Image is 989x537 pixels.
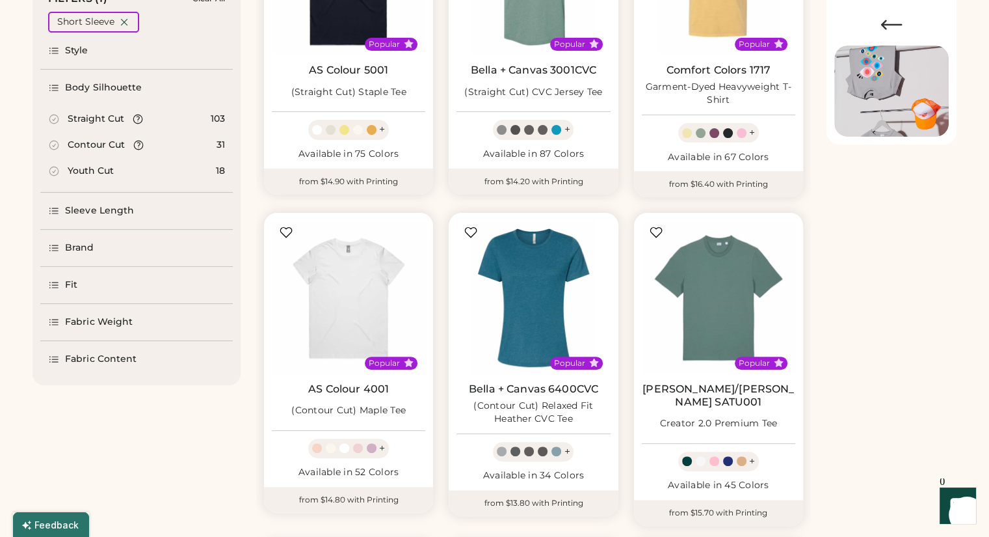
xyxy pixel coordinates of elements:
[642,151,795,164] div: Available in 67 Colors
[642,221,795,374] img: Stanley/Stella SATU001 Creator 2.0 Premium Tee
[749,126,755,140] div: +
[642,479,795,492] div: Available in 45 Colors
[456,400,610,426] div: (Contour Cut) Relaxed Fit Heather CVC Tee
[564,122,570,137] div: +
[369,358,400,368] div: Popular
[666,64,771,77] a: Comfort Colors 1717
[642,81,795,107] div: Garment-Dyed Heavyweight T-Shirt
[659,417,777,430] div: Creator 2.0 Premium Tee
[449,490,618,516] div: from $13.80 with Printing
[554,39,585,49] div: Popular
[379,122,385,137] div: +
[774,358,784,368] button: Popular Style
[449,169,618,195] div: from $14.20 with Printing
[749,454,755,469] div: +
[404,39,414,49] button: Popular Style
[927,478,983,534] iframe: Front Chat
[564,445,570,459] div: +
[65,44,88,57] div: Style
[642,383,795,409] a: [PERSON_NAME]/[PERSON_NAME] SATU001
[57,16,114,29] div: Short Sleeve
[471,64,596,77] a: Bella + Canvas 3001CVC
[589,39,599,49] button: Popular Style
[404,358,414,368] button: Popular Style
[834,46,949,137] img: Image of Lisa Congdon Eye Print on T-Shirt and Hat
[774,39,784,49] button: Popular Style
[739,39,770,49] div: Popular
[65,316,133,329] div: Fabric Weight
[379,441,385,456] div: +
[68,165,114,178] div: Youth Cut
[264,169,433,195] div: from $14.90 with Printing
[464,86,602,99] div: (Straight Cut) CVC Jersey Tee
[309,64,388,77] a: AS Colour 5001
[272,148,425,161] div: Available in 75 Colors
[68,113,124,126] div: Straight Cut
[68,139,125,152] div: Contour Cut
[634,171,803,197] div: from $16.40 with Printing
[589,358,599,368] button: Popular Style
[264,487,433,513] div: from $14.80 with Printing
[456,469,610,482] div: Available in 34 Colors
[65,279,77,292] div: Fit
[291,86,406,99] div: (Straight Cut) Staple Tee
[291,404,406,417] div: (Contour Cut) Maple Tee
[456,221,610,374] img: BELLA + CANVAS 6400CVC (Contour Cut) Relaxed Fit Heather CVC Tee
[554,358,585,368] div: Popular
[65,204,134,217] div: Sleeve Length
[211,113,225,126] div: 103
[469,383,598,396] a: Bella + Canvas 6400CVC
[456,148,610,161] div: Available in 87 Colors
[65,241,94,255] div: Brand
[65,81,142,94] div: Body Silhouette
[634,500,803,526] div: from $15.70 with Printing
[272,221,425,374] img: AS Colour 4001 (Contour Cut) Maple Tee
[739,358,770,368] div: Popular
[272,466,425,479] div: Available in 52 Colors
[65,353,137,366] div: Fabric Content
[308,383,389,396] a: AS Colour 4001
[216,165,225,178] div: 18
[369,39,400,49] div: Popular
[217,139,225,152] div: 31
